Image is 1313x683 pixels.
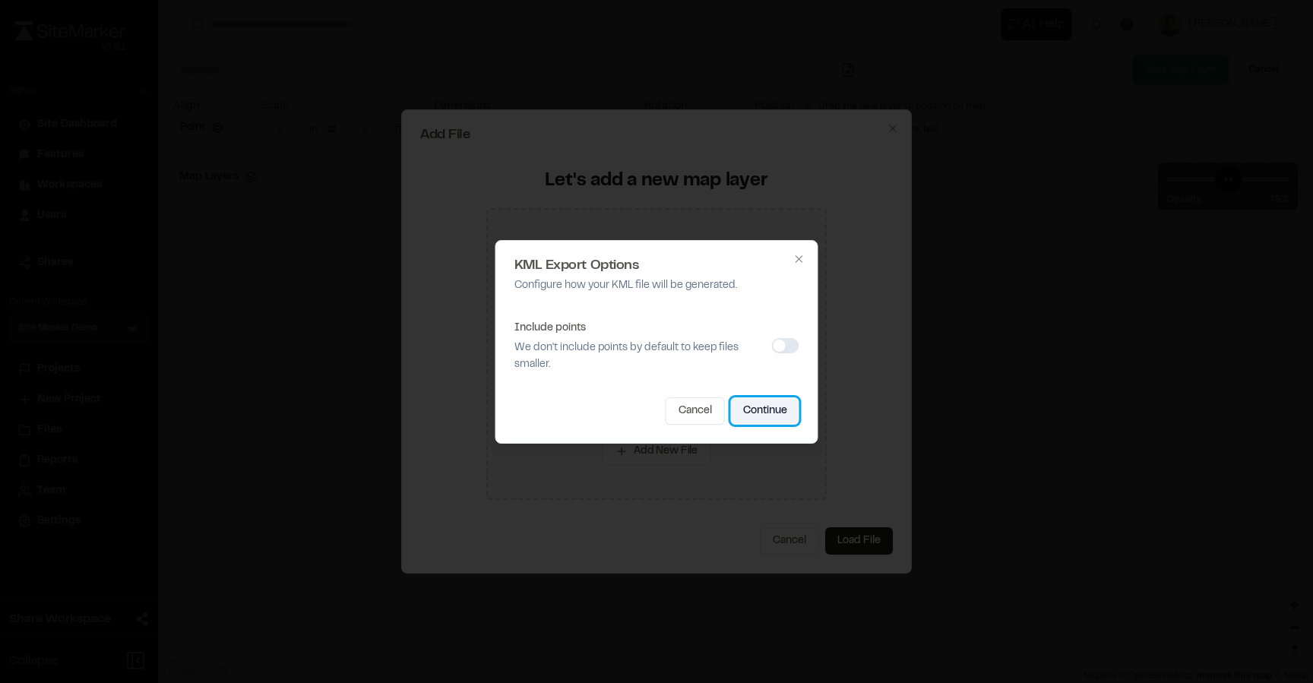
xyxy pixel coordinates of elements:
[514,259,799,273] h2: KML Export Options
[514,277,799,294] p: Configure how your KML file will be generated.
[514,340,766,373] p: We don't include points by default to keep files smaller.
[666,397,725,425] button: Cancel
[514,324,586,333] label: Include points
[731,397,799,425] button: Continue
